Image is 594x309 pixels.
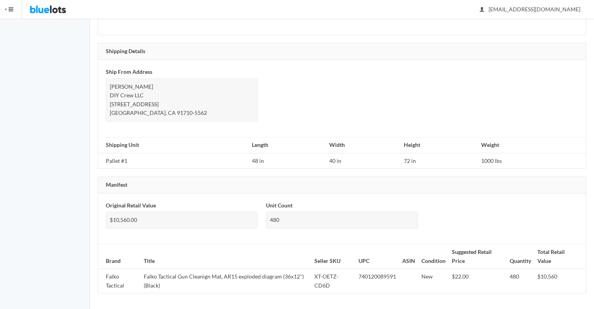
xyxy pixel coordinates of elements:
th: Width [326,137,401,153]
td: 1000 lbs [478,153,586,169]
th: ASIN [399,245,418,269]
th: Total Retail Value [534,245,586,269]
label: Ship From Address [106,68,152,77]
td: 48 in [249,153,326,169]
td: New [418,269,449,293]
span: [EMAIL_ADDRESS][DOMAIN_NAME] [480,6,580,13]
div: $10,560.00 [106,212,257,229]
td: $10,560 [534,269,586,293]
div: Manifest [98,177,586,193]
td: 480 [507,269,534,293]
label: Unit Count [266,201,293,210]
td: XT-OETZ-CD6D [311,269,355,293]
th: Seller SKU [311,245,355,269]
div: Shipping Details [98,43,586,60]
th: Shipping Unit [98,137,249,153]
td: 740120089591 [355,269,399,293]
th: Title [141,245,311,269]
td: Falko Tactical Gun Cleanign Mat, AR15 exploded diagram (36x12'')(Black) [141,269,311,293]
ion-icon: person [478,6,486,14]
label: Original Retail Value [106,201,156,210]
td: Pallet #1 [98,153,249,169]
th: UPC [355,245,399,269]
th: Brand [98,245,141,269]
td: $22.00 [449,269,507,293]
th: Length [249,137,326,153]
th: Weight [478,137,586,153]
th: Quantity [507,245,534,269]
td: Falko Tactical [98,269,141,293]
td: 40 in [326,153,401,169]
div: [PERSON_NAME] DIY Crew LLC [STREET_ADDRESS] [GEOGRAPHIC_DATA], CA 91710-5562 [106,79,257,121]
th: Condition [418,245,449,269]
div: 480 [266,212,417,229]
th: Height [401,137,478,153]
th: Suggested Retail Price [449,245,507,269]
td: 72 in [401,153,478,169]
